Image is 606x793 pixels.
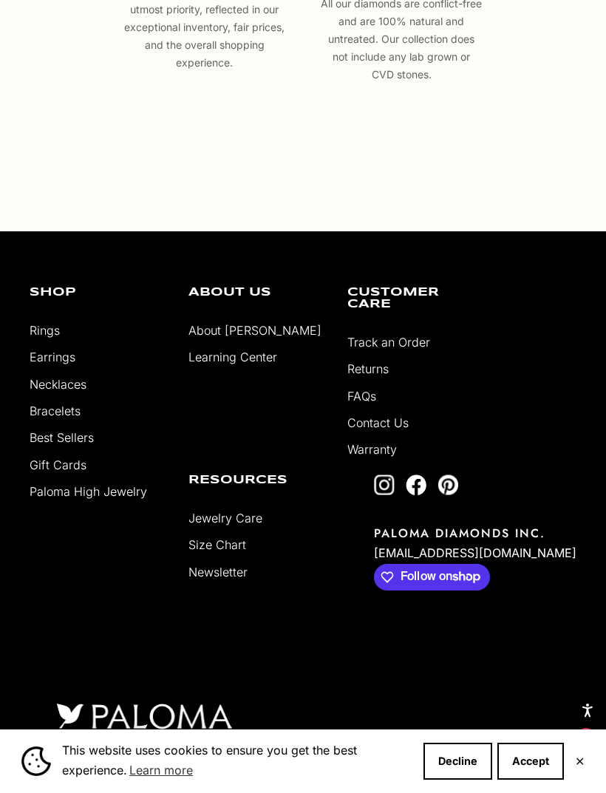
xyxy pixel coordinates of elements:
button: Accept [497,743,564,780]
img: Cookie banner [21,746,51,776]
a: Paloma High Jewelry [30,484,147,499]
a: FAQs [347,389,376,404]
a: About [PERSON_NAME] [188,323,321,338]
a: Learning Center [188,350,277,364]
img: footer logo [51,700,237,732]
a: Earrings [30,350,75,364]
a: Bracelets [30,404,81,418]
a: Size Chart [188,537,246,552]
p: Resources [188,474,325,486]
a: Necklaces [30,377,86,392]
p: Customer Care [347,287,484,310]
a: Follow on Instagram [374,474,395,495]
p: About Us [188,287,325,299]
a: Returns [347,361,389,376]
a: Jewelry Care [188,511,262,525]
a: Gift Cards [30,457,86,472]
button: Close [575,757,585,766]
p: PALOMA DIAMONDS INC. [374,525,576,542]
a: Learn more [127,759,195,781]
a: Best Sellers [30,430,94,445]
p: Shop [30,287,166,299]
a: Rings [30,323,60,338]
span: This website uses cookies to ensure you get the best experience. [62,741,412,781]
a: Follow on Pinterest [438,474,458,495]
a: Newsletter [188,565,248,579]
a: Track an Order [347,335,430,350]
a: Follow on Facebook [406,474,426,495]
a: Warranty [347,442,397,457]
button: Decline [423,743,492,780]
p: [EMAIL_ADDRESS][DOMAIN_NAME] [374,542,576,564]
a: Contact Us [347,415,409,430]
